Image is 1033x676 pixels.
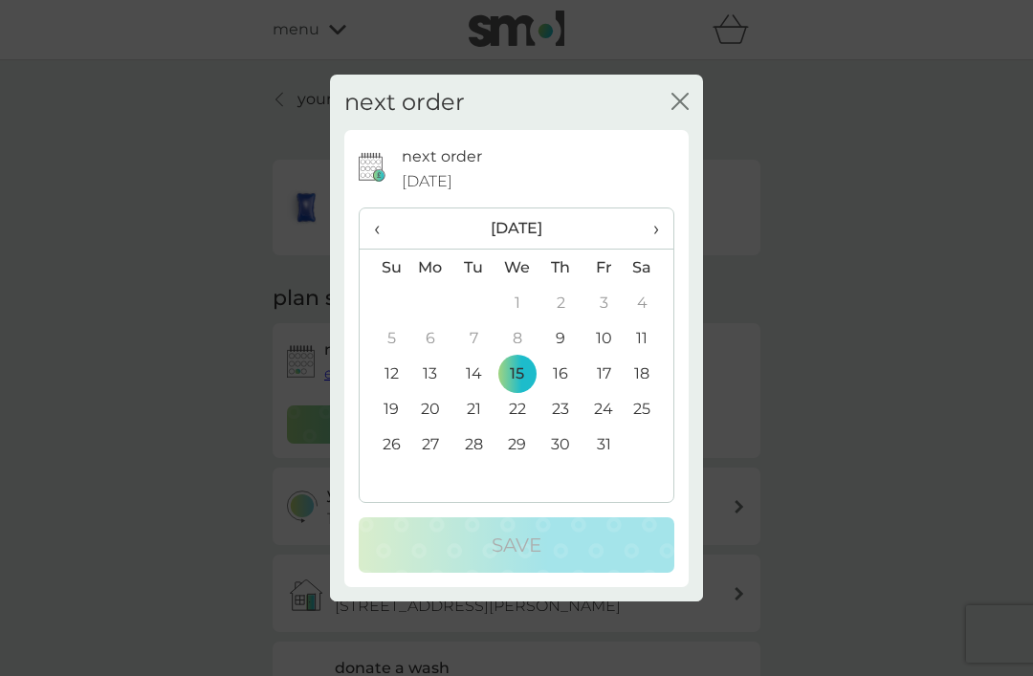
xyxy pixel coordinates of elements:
[408,391,452,426] td: 20
[539,356,582,391] td: 16
[408,426,452,462] td: 27
[582,285,626,320] td: 3
[495,391,539,426] td: 22
[360,391,408,426] td: 19
[626,250,673,286] th: Sa
[402,169,452,194] span: [DATE]
[626,285,673,320] td: 4
[360,356,408,391] td: 12
[360,426,408,462] td: 26
[582,426,626,462] td: 31
[495,250,539,286] th: We
[539,250,582,286] th: Th
[582,356,626,391] td: 17
[452,426,495,462] td: 28
[452,391,495,426] td: 21
[344,89,465,117] h2: next order
[582,391,626,426] td: 24
[495,285,539,320] td: 1
[626,356,673,391] td: 18
[452,250,495,286] th: Tu
[539,320,582,356] td: 9
[360,250,408,286] th: Su
[408,320,452,356] td: 6
[582,320,626,356] td: 10
[640,208,659,249] span: ›
[626,320,673,356] td: 11
[374,208,394,249] span: ‹
[495,356,539,391] td: 15
[359,517,674,573] button: Save
[360,320,408,356] td: 5
[495,426,539,462] td: 29
[671,93,689,113] button: close
[408,208,626,250] th: [DATE]
[408,250,452,286] th: Mo
[408,356,452,391] td: 13
[626,391,673,426] td: 25
[452,320,495,356] td: 7
[582,250,626,286] th: Fr
[402,144,482,169] p: next order
[539,426,582,462] td: 30
[492,530,541,560] p: Save
[495,320,539,356] td: 8
[452,356,495,391] td: 14
[539,285,582,320] td: 2
[539,391,582,426] td: 23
